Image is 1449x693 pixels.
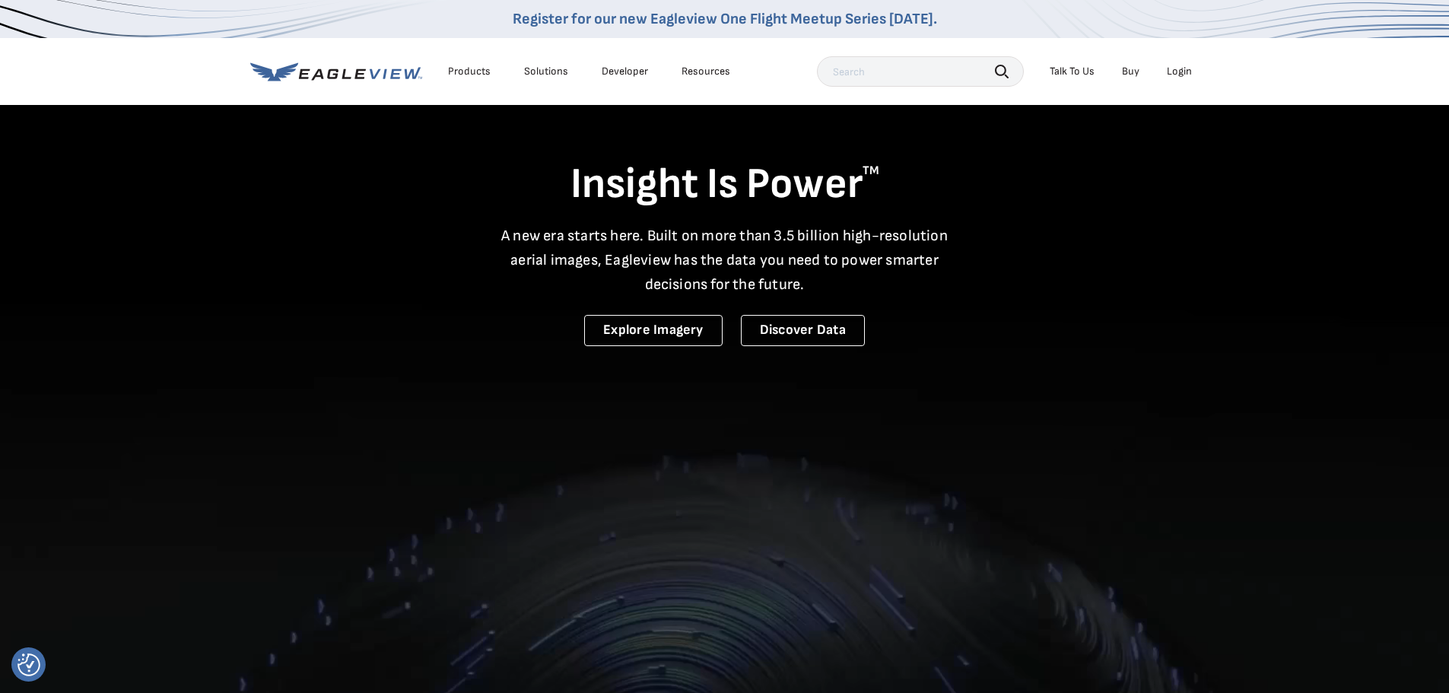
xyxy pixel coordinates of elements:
p: A new era starts here. Built on more than 3.5 billion high-resolution aerial images, Eagleview ha... [492,224,958,297]
div: Talk To Us [1050,65,1095,78]
div: Solutions [524,65,568,78]
input: Search [817,56,1024,87]
div: Login [1167,65,1192,78]
sup: TM [863,164,879,178]
img: Revisit consent button [17,653,40,676]
a: Register for our new Eagleview One Flight Meetup Series [DATE]. [513,10,937,28]
div: Resources [682,65,730,78]
a: Discover Data [741,315,865,346]
a: Buy [1122,65,1139,78]
h1: Insight Is Power [250,158,1200,211]
button: Consent Preferences [17,653,40,676]
a: Explore Imagery [584,315,723,346]
a: Developer [602,65,648,78]
div: Products [448,65,491,78]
